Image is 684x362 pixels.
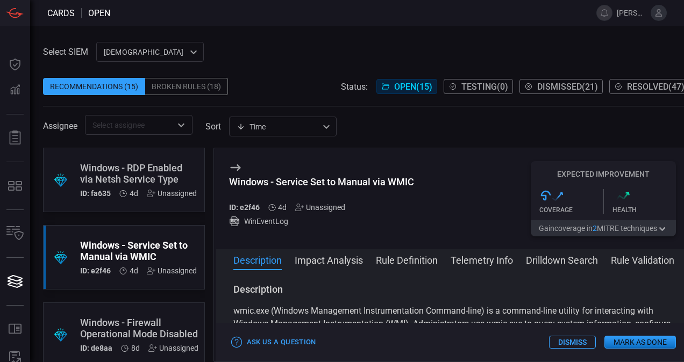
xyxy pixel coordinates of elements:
h3: Description [233,283,672,296]
h5: ID: e2f46 [229,203,260,212]
div: Broken Rules (18) [145,78,228,95]
button: Open(15) [376,79,437,94]
span: Sep 25, 2025 12:58 AM [131,344,140,352]
div: Windows - RDP Enabled via Netsh Service Type [80,162,197,185]
button: Mark as Done [604,336,676,349]
h5: ID: fa635 [80,189,111,198]
div: Unassigned [148,344,198,352]
span: 2 [593,224,597,233]
span: Sep 29, 2025 7:08 AM [130,189,138,198]
button: Gaincoverage in2MITRE techniques [531,220,676,236]
button: Description [233,253,282,266]
button: Dismissed(21) [519,79,603,94]
button: Dismiss [549,336,596,349]
button: Detections [2,77,28,103]
span: Status: [341,82,368,92]
span: Sep 29, 2025 7:08 AM [130,266,138,275]
h5: ID: e2f46 [80,266,111,275]
div: Windows - Service Set to Manual via WMIC [80,240,197,262]
span: Dismissed ( 21 ) [537,82,598,92]
button: Ask Us a Question [229,334,319,351]
h5: ID: de8aa [80,344,112,352]
p: wmic.exe (Windows Management Instrumentation Command-line) is a command-line utility for interact... [233,305,672,356]
button: Inventory [2,221,28,247]
button: Dashboard [2,52,28,77]
span: Testing ( 0 ) [461,82,508,92]
div: Unassigned [295,203,345,212]
button: Testing(0) [444,79,513,94]
div: Recommendations (15) [43,78,145,95]
button: Rule Definition [376,253,438,266]
p: [DEMOGRAPHIC_DATA] [104,47,187,57]
button: Impact Analysis [295,253,363,266]
div: WinEventLog [229,216,414,227]
h5: Expected Improvement [531,170,676,178]
button: MITRE - Detection Posture [2,173,28,199]
div: Windows - Firewall Operational Mode Disabled [80,317,198,339]
button: Open [174,118,189,133]
button: Rule Validation [611,253,674,266]
input: Select assignee [88,118,172,132]
button: Rule Catalog [2,316,28,342]
div: Health [612,206,676,214]
span: Sep 29, 2025 7:08 AM [278,203,287,212]
span: [PERSON_NAME][EMAIL_ADDRESS][PERSON_NAME][DOMAIN_NAME] [617,9,646,17]
label: sort [205,121,221,132]
div: Time [237,121,319,132]
button: Reports [2,125,28,151]
div: Unassigned [147,189,197,198]
button: Cards [2,269,28,294]
button: Drilldown Search [526,253,598,266]
div: Unassigned [147,266,197,275]
span: Open ( 15 ) [394,82,432,92]
div: Coverage [539,206,603,214]
span: Assignee [43,121,77,131]
span: open [88,8,110,18]
button: Telemetry Info [451,253,513,266]
div: Windows - Service Set to Manual via WMIC [229,176,414,187]
span: Cards [47,8,75,18]
label: Select SIEM [43,47,88,57]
